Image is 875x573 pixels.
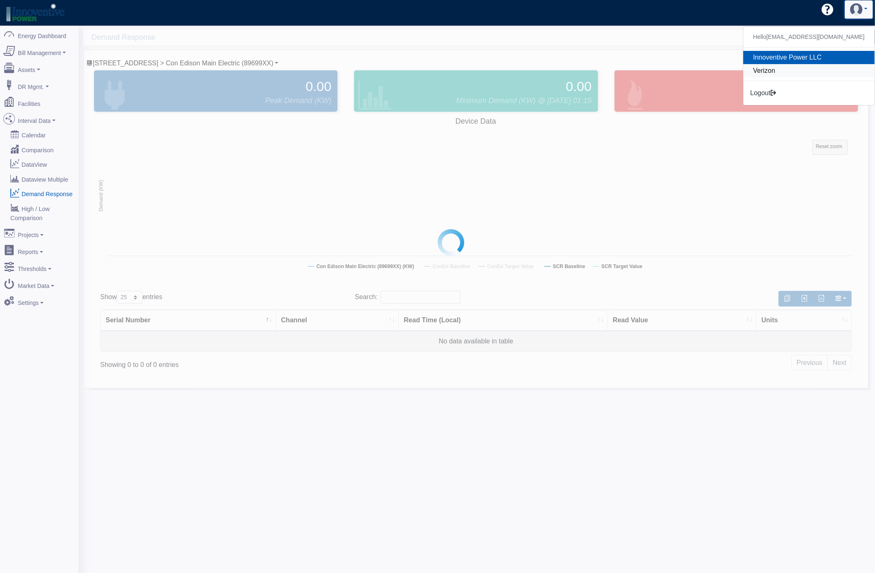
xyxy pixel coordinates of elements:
span: 0.00 [566,77,591,96]
button: Copy to clipboard [779,291,796,307]
a: [STREET_ADDRESS] > Con Edison Main Electric (89699XX) [86,60,278,67]
span: Device List [93,60,273,67]
button: Show/Hide Columns [829,291,852,307]
button: Export to Excel [795,291,813,307]
div: Showing 0 to 0 of 0 entries [100,354,406,370]
input: Search: [381,291,460,304]
span: 0.00 [306,77,331,96]
th: Read Time (Local) : activate to sort column ascending [399,310,608,331]
a: Innoventive Power LLC [743,51,875,64]
tspan: SCR Baseline [553,264,585,269]
label: Show entries [100,291,162,304]
tspan: Con Edison Main Electric (89699XX) (KW) [316,264,414,269]
a: Verizon [743,64,875,77]
tspan: Reset zoom [816,144,842,149]
tspan: ConEd Baseline [433,264,471,269]
th: Serial Number : activate to sort column descending [101,310,276,331]
button: Logout [743,84,784,102]
th: Channel : activate to sort column ascending [276,310,399,331]
td: No data available in table [101,331,851,351]
span: Demand Response [92,30,480,45]
label: Search: [355,291,460,304]
th: Read Value : activate to sort column ascending [608,310,757,331]
tspan: ConEd Target Value [487,264,534,269]
span: Peak Demand (KW) [265,95,331,106]
tspan: Device Data [456,117,497,125]
img: user-3.svg [850,3,863,16]
h6: Hello [EMAIL_ADDRESS][DOMAIN_NAME] [743,30,875,44]
button: Generate PDF [812,291,830,307]
span: Minimum Demand (KW) @ [DATE] 01:15 [456,95,592,106]
select: Showentries [117,291,142,304]
tspan: Demand (KW) [98,180,104,211]
img: loading.png [438,229,464,256]
th: Units : activate to sort column ascending [757,310,851,331]
tspan: SCR Target Value [601,264,642,269]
